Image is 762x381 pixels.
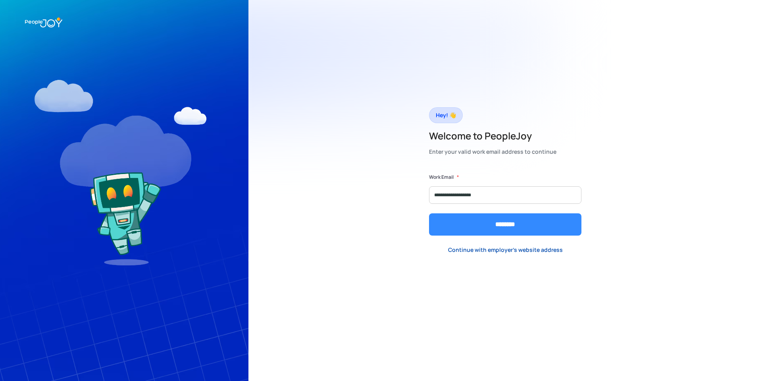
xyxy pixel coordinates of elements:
[429,146,556,157] div: Enter your valid work email address to continue
[448,246,563,254] div: Continue with employer's website address
[429,173,454,181] label: Work Email
[429,173,581,236] form: Form
[429,130,556,142] h2: Welcome to PeopleJoy
[442,242,569,258] a: Continue with employer's website address
[436,110,456,121] div: Hey! 👋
